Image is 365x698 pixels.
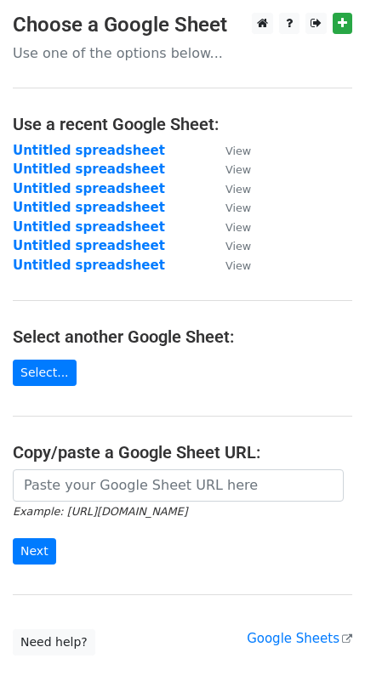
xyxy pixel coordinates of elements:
[13,200,165,215] a: Untitled spreadsheet
[13,505,187,518] small: Example: [URL][DOMAIN_NAME]
[225,201,251,214] small: View
[13,538,56,565] input: Next
[13,219,165,235] a: Untitled spreadsheet
[225,221,251,234] small: View
[225,183,251,196] small: View
[208,181,251,196] a: View
[13,238,165,253] a: Untitled spreadsheet
[280,616,365,698] iframe: Chat Widget
[13,114,352,134] h4: Use a recent Google Sheet:
[13,143,165,158] a: Untitled spreadsheet
[13,44,352,62] p: Use one of the options below...
[13,442,352,462] h4: Copy/paste a Google Sheet URL:
[225,145,251,157] small: View
[208,143,251,158] a: View
[208,258,251,273] a: View
[247,631,352,646] a: Google Sheets
[208,200,251,215] a: View
[225,240,251,253] small: View
[13,469,344,502] input: Paste your Google Sheet URL here
[225,259,251,272] small: View
[208,162,251,177] a: View
[208,238,251,253] a: View
[13,326,352,347] h4: Select another Google Sheet:
[13,258,165,273] a: Untitled spreadsheet
[225,163,251,176] small: View
[13,13,352,37] h3: Choose a Google Sheet
[13,360,77,386] a: Select...
[13,181,165,196] a: Untitled spreadsheet
[13,629,95,655] a: Need help?
[208,219,251,235] a: View
[13,162,165,177] a: Untitled spreadsheet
